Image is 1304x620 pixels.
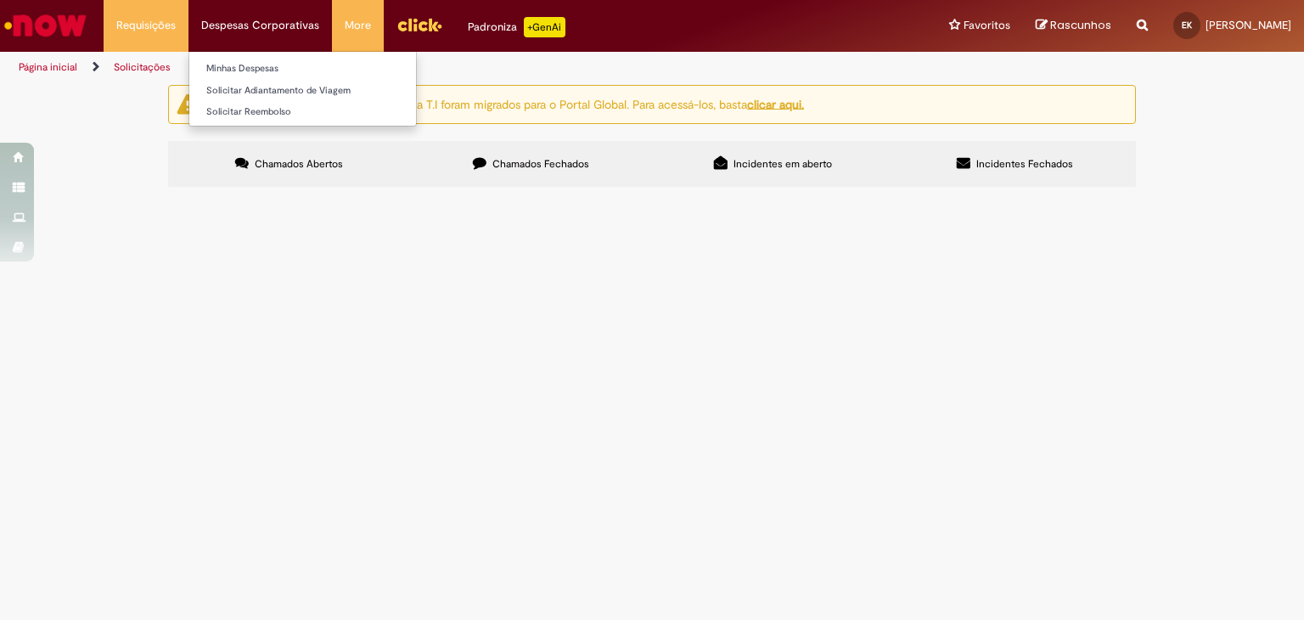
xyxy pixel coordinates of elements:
[116,17,176,34] span: Requisições
[396,12,442,37] img: click_logo_yellow_360x200.png
[188,51,417,127] ul: Despesas Corporativas
[1050,17,1111,33] span: Rascunhos
[201,96,804,111] ng-bind-html: Atenção: alguns chamados relacionados a T.I foram migrados para o Portal Global. Para acessá-los,...
[2,8,89,42] img: ServiceNow
[976,157,1073,171] span: Incidentes Fechados
[345,17,371,34] span: More
[1182,20,1192,31] span: EK
[201,17,319,34] span: Despesas Corporativas
[747,96,804,111] a: clicar aqui.
[1036,18,1111,34] a: Rascunhos
[1206,18,1291,32] span: [PERSON_NAME]
[492,157,589,171] span: Chamados Fechados
[189,82,416,100] a: Solicitar Adiantamento de Viagem
[189,59,416,78] a: Minhas Despesas
[468,17,565,37] div: Padroniza
[114,60,171,74] a: Solicitações
[19,60,77,74] a: Página inicial
[733,157,832,171] span: Incidentes em aberto
[964,17,1010,34] span: Favoritos
[255,157,343,171] span: Chamados Abertos
[189,103,416,121] a: Solicitar Reembolso
[524,17,565,37] p: +GenAi
[13,52,857,83] ul: Trilhas de página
